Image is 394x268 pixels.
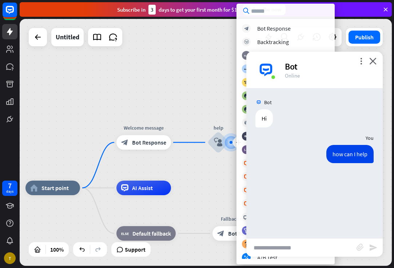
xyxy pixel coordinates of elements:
div: 3 [148,5,156,15]
i: home_2 [30,184,38,192]
button: Open LiveChat chat widget [6,3,28,25]
div: days [6,189,13,194]
span: Bot Response [228,230,262,237]
div: Bot Response [257,25,291,32]
i: block_livechat [244,174,249,179]
span: Bot Response [132,139,166,146]
div: Fallback message [207,215,272,222]
button: Publish [349,31,380,44]
span: Support [125,244,146,255]
span: You [366,135,374,141]
i: block_bot_response [244,26,249,31]
i: filter [244,228,249,233]
i: block_add_to_segment [244,94,249,98]
div: help [196,124,240,131]
i: block_set_attribute [244,147,249,152]
i: block_attachment [357,244,364,251]
i: plus [236,140,241,145]
i: block_livechat [244,201,249,206]
i: block_livechat [244,188,249,193]
i: close [369,58,377,64]
i: block_question [244,242,248,247]
div: T [4,252,16,264]
span: AI Assist [132,184,153,192]
i: block_livechat [244,161,249,166]
i: block_user_input [214,138,223,147]
div: Hi [255,109,273,127]
div: 100% [48,244,66,255]
div: Online [285,72,374,79]
i: block_goto [244,80,249,85]
div: Untitled [56,28,79,46]
div: Subscribe in days to get your first month for $1 [117,5,237,15]
span: Default fallback [132,230,171,237]
i: block_add_to_segment [244,107,249,112]
i: block_backtracking [244,40,249,44]
i: webhooks [244,134,249,139]
div: Bot [285,61,374,72]
i: send [369,243,378,252]
div: how can I help [326,145,374,163]
i: block_bot_response [217,230,224,237]
i: block_delete_from_segment [244,121,249,125]
i: builder_tree [244,67,249,71]
div: 7 [8,182,12,189]
div: Backtracking [257,38,289,46]
i: block_bot_response [121,139,128,146]
i: more_vert [358,58,365,64]
a: 7 days [2,181,17,196]
div: A/B Test [257,254,277,261]
span: Bot [264,99,272,106]
i: block_fallback [244,53,249,58]
i: block_close_chat [243,215,249,220]
div: Welcome message [111,124,176,131]
i: block_ab_testing [244,255,249,260]
span: Start point [41,184,69,192]
i: block_fallback [121,230,129,237]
